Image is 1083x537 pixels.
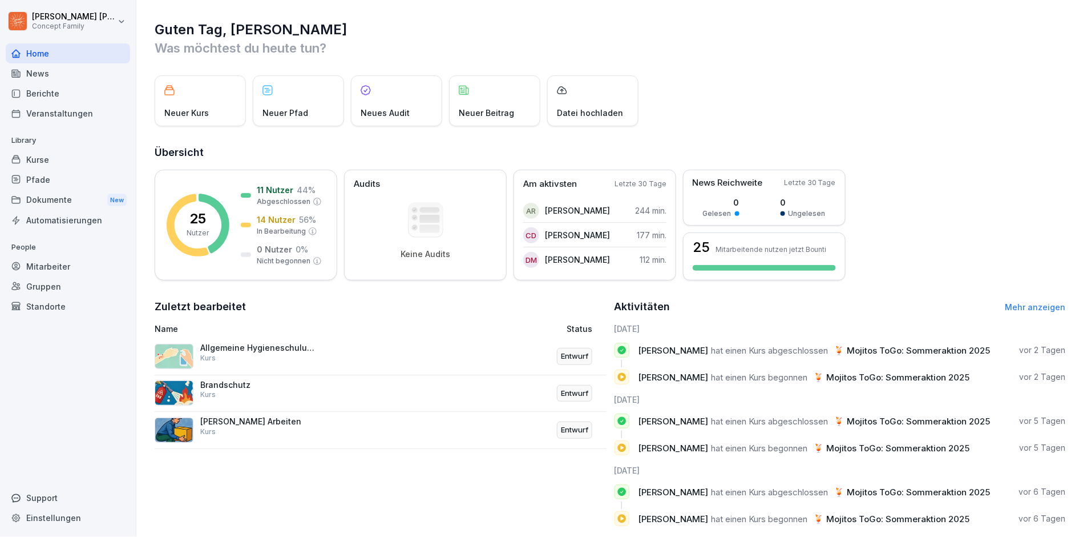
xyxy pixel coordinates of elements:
div: Standorte [6,296,130,316]
p: [PERSON_NAME] [545,229,610,241]
p: vor 6 Tagen [1019,486,1066,498]
p: Nutzer [187,228,209,238]
span: hat einen Kurs begonnen [712,372,808,383]
p: 244 min. [635,205,666,217]
span: hat einen Kurs abgeschlossen [712,416,829,427]
a: Mitarbeiter [6,257,130,276]
p: Kurs [200,390,216,400]
p: Audits [354,178,380,191]
p: 177 min. [637,229,666,241]
p: Keine Audits [401,249,450,259]
div: DM [523,252,539,268]
p: Status [567,323,592,335]
div: Berichte [6,83,130,103]
p: 0 % [296,243,308,255]
a: Mehr anzeigen [1005,302,1066,312]
p: [PERSON_NAME] Arbeiten [200,416,314,427]
p: Was möchtest du heute tun? [155,39,1066,57]
div: AR [523,203,539,219]
p: vor 5 Tagen [1020,442,1066,454]
div: New [107,194,127,207]
h2: Zuletzt bearbeitet [155,299,607,315]
span: [PERSON_NAME] [639,416,709,427]
p: vor 2 Tagen [1020,344,1066,356]
h6: [DATE] [615,323,1066,335]
p: Entwurf [561,388,588,399]
span: [PERSON_NAME] [639,345,709,356]
p: Name [155,323,438,335]
p: Concept Family [32,22,115,30]
img: gxsnf7ygjsfsmxd96jxi4ufn.png [155,344,193,369]
span: 🍹 Mojitos ToGo: Sommeraktion 2025 [814,514,970,524]
p: Mitarbeitende nutzen jetzt Bounti [716,245,827,254]
span: 🍹 Mojitos ToGo: Sommeraktion 2025 [814,372,970,383]
p: Neues Audit [361,107,410,119]
p: 112 min. [640,254,666,266]
h2: Übersicht [155,145,1066,161]
p: 0 Nutzer [257,243,292,255]
p: Am aktivsten [523,178,577,191]
span: hat einen Kurs abgeschlossen [712,345,829,356]
p: Neuer Beitrag [459,107,514,119]
p: People [6,238,130,257]
span: 🍹 Mojitos ToGo: Sommeraktion 2025 [834,345,991,356]
p: Letzte 30 Tage [615,179,666,189]
a: DokumenteNew [6,190,130,211]
a: Pfade [6,170,130,190]
p: Gelesen [703,209,732,219]
span: 🍹 Mojitos ToGo: Sommeraktion 2025 [834,487,991,498]
a: Veranstaltungen [6,103,130,123]
p: Nicht begonnen [257,256,310,266]
p: Abgeschlossen [257,197,310,207]
p: 0 [703,197,739,209]
p: Letzte 30 Tage [784,178,836,188]
p: Brandschutz [200,380,314,390]
p: vor 2 Tagen [1020,371,1066,383]
p: Kurs [200,427,216,437]
img: ns5fm27uu5em6705ixom0yjt.png [155,418,193,443]
p: Datei hochladen [557,107,623,119]
p: 56 % [299,214,316,226]
p: [PERSON_NAME] [PERSON_NAME] [32,12,115,22]
p: vor 5 Tagen [1020,415,1066,427]
a: Automatisierungen [6,210,130,230]
p: 44 % [297,184,316,196]
p: 0 [781,197,826,209]
span: hat einen Kurs begonnen [712,514,808,524]
a: Gruppen [6,276,130,296]
p: Library [6,131,130,150]
div: Support [6,488,130,508]
a: News [6,63,130,83]
p: Allgemeine Hygieneschulung (nach LHMV §4) [200,343,314,353]
a: Einstellungen [6,508,130,528]
a: [PERSON_NAME] ArbeitenKursEntwurf [155,412,607,449]
span: [PERSON_NAME] [639,443,709,454]
p: In Bearbeitung [257,226,306,237]
a: BrandschutzKursEntwurf [155,375,607,412]
h6: [DATE] [615,464,1066,476]
p: 14 Nutzer [257,214,296,226]
a: Kurse [6,150,130,170]
a: Allgemeine Hygieneschulung (nach LHMV §4)KursEntwurf [155,338,607,375]
span: [PERSON_NAME] [639,514,709,524]
p: [PERSON_NAME] [545,254,610,266]
span: hat einen Kurs begonnen [712,443,808,454]
p: Entwurf [561,351,588,362]
h3: 25 [693,241,710,254]
p: 11 Nutzer [257,184,293,196]
h1: Guten Tag, [PERSON_NAME] [155,21,1066,39]
h6: [DATE] [615,394,1066,406]
p: vor 6 Tagen [1019,513,1066,524]
p: Kurs [200,353,216,363]
a: Home [6,43,130,63]
span: hat einen Kurs abgeschlossen [712,487,829,498]
p: [PERSON_NAME] [545,205,610,217]
span: [PERSON_NAME] [639,372,709,383]
p: Ungelesen [789,209,826,219]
